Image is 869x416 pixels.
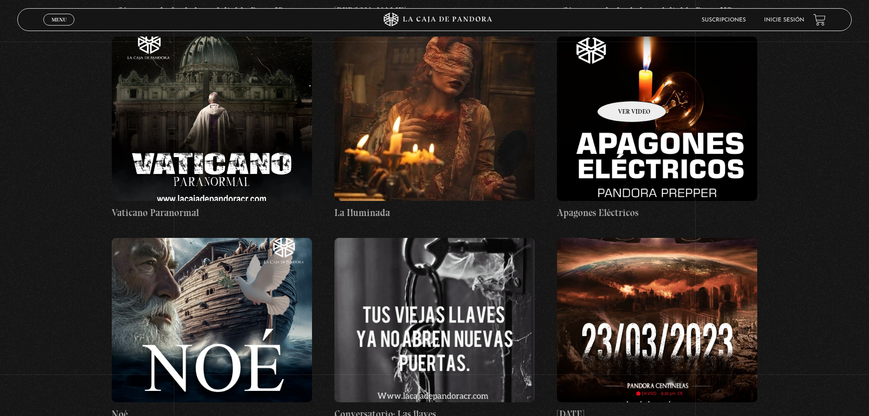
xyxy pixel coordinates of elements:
[112,205,312,220] h4: Vaticano Paranormal
[52,17,67,22] span: Menu
[557,4,757,18] h4: ¿Cómo venderle el alma al diablo Parte II?
[557,205,757,220] h4: Apagones Eléctricos
[557,37,757,220] a: Apagones Eléctricos
[334,37,535,220] a: La Iluminada
[702,17,746,23] a: Suscripciones
[112,4,312,18] h4: ¿Cómo venderle el alma al diablo Parte I?
[334,205,535,220] h4: La Iluminada
[334,4,535,18] h4: [PERSON_NAME]
[764,17,804,23] a: Inicie sesión
[48,25,70,31] span: Cerrar
[813,14,826,26] a: View your shopping cart
[112,37,312,220] a: Vaticano Paranormal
